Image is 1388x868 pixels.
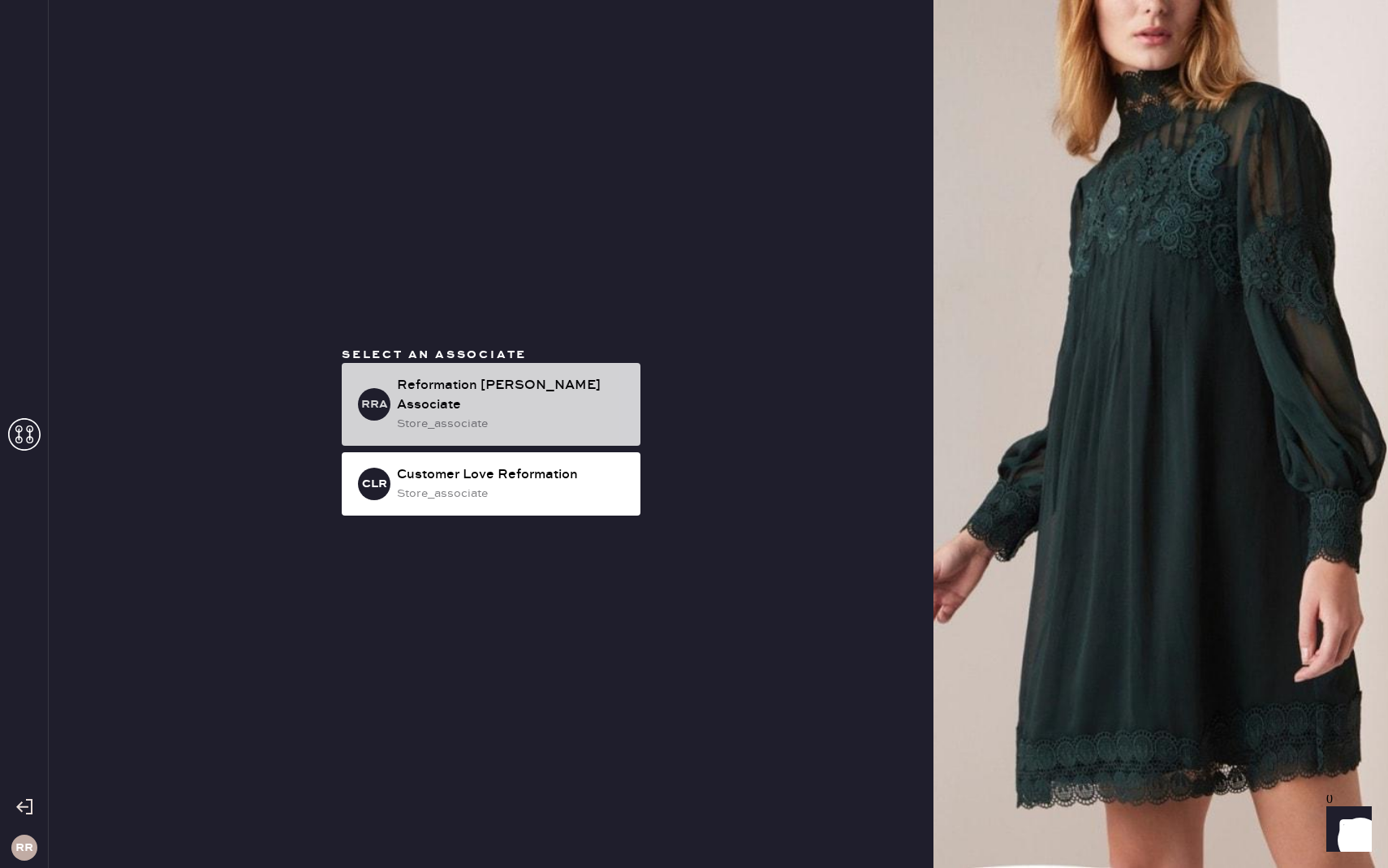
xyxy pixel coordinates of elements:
div: Reformation [PERSON_NAME] Associate [397,376,627,415]
h3: CLR [362,478,387,490]
h3: RR [15,842,33,853]
div: store_associate [397,485,627,503]
h3: RRA [361,399,388,410]
div: store_associate [397,415,627,433]
div: Customer Love Reformation [397,465,627,485]
iframe: Front Chat [1311,795,1381,865]
span: Select an associate [342,348,527,362]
